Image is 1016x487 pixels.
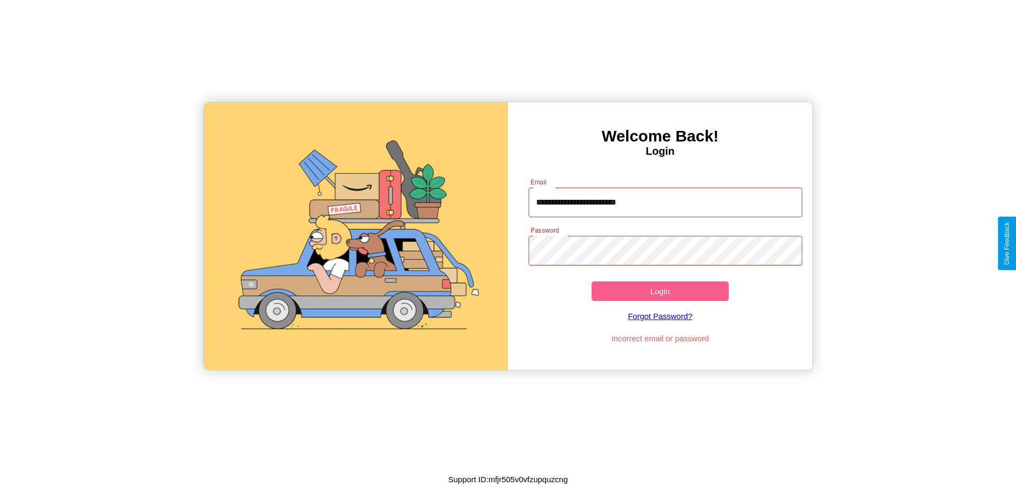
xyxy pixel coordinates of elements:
[523,331,797,346] p: Incorrect email or password
[508,145,812,157] h4: Login
[1003,222,1011,265] div: Give Feedback
[448,472,568,486] p: Support ID: mfjr505v0vfzupquzcng
[508,127,812,145] h3: Welcome Back!
[531,178,547,187] label: Email
[523,301,797,331] a: Forgot Password?
[531,226,559,235] label: Password
[592,281,729,301] button: Login
[204,102,508,370] img: gif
